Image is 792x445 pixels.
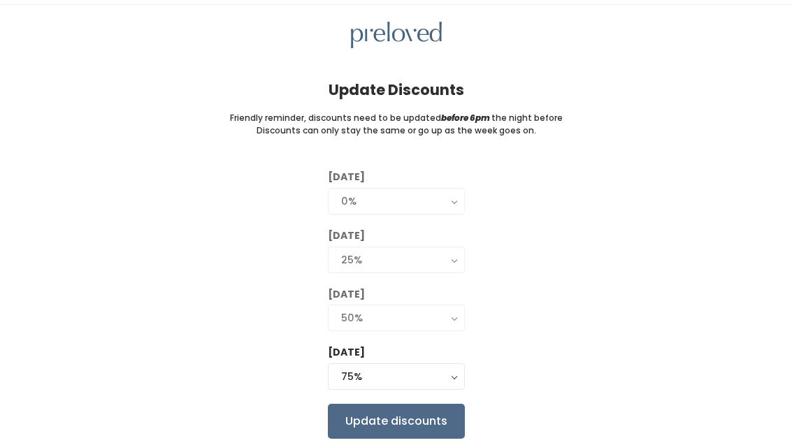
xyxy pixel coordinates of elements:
button: 50% [328,305,465,331]
button: 75% [328,363,465,390]
div: 50% [341,310,452,326]
i: before 6pm [441,112,490,124]
button: 25% [328,247,465,273]
div: 25% [341,252,452,268]
small: Discounts can only stay the same or go up as the week goes on. [257,124,536,137]
div: 0% [341,194,452,209]
div: 75% [341,369,452,384]
img: preloved logo [351,22,442,49]
input: Update discounts [328,404,465,439]
label: [DATE] [328,345,365,360]
small: Friendly reminder, discounts need to be updated the night before [230,112,563,124]
label: [DATE] [328,170,365,184]
button: 0% [328,188,465,214]
label: [DATE] [328,287,365,302]
label: [DATE] [328,228,365,243]
h4: Update Discounts [329,82,464,98]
